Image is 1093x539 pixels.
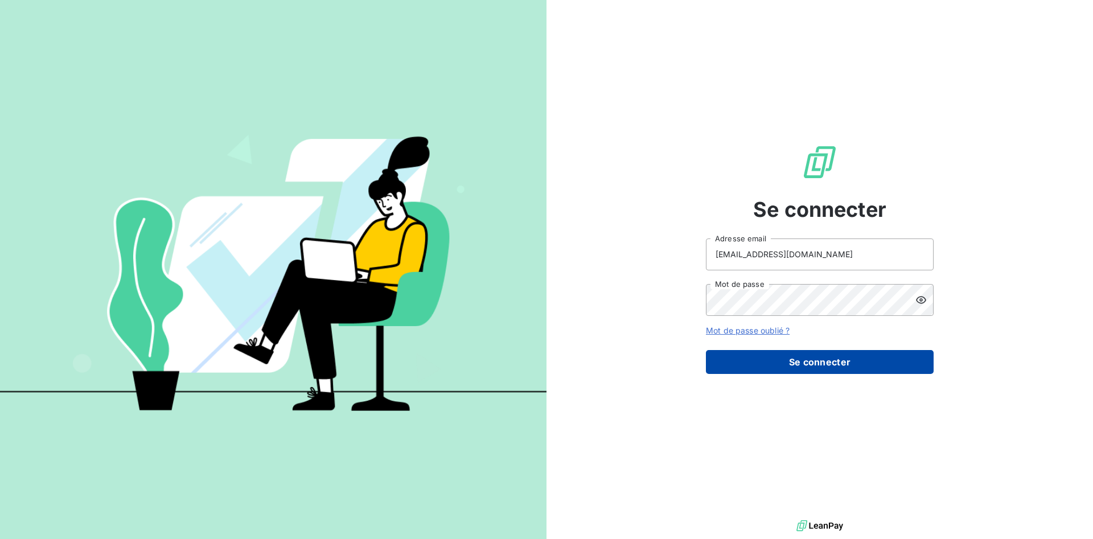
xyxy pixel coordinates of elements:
[796,517,843,534] img: logo
[706,350,934,374] button: Se connecter
[706,326,790,335] a: Mot de passe oublié ?
[802,144,838,180] img: Logo LeanPay
[706,238,934,270] input: placeholder
[753,194,886,225] span: Se connecter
